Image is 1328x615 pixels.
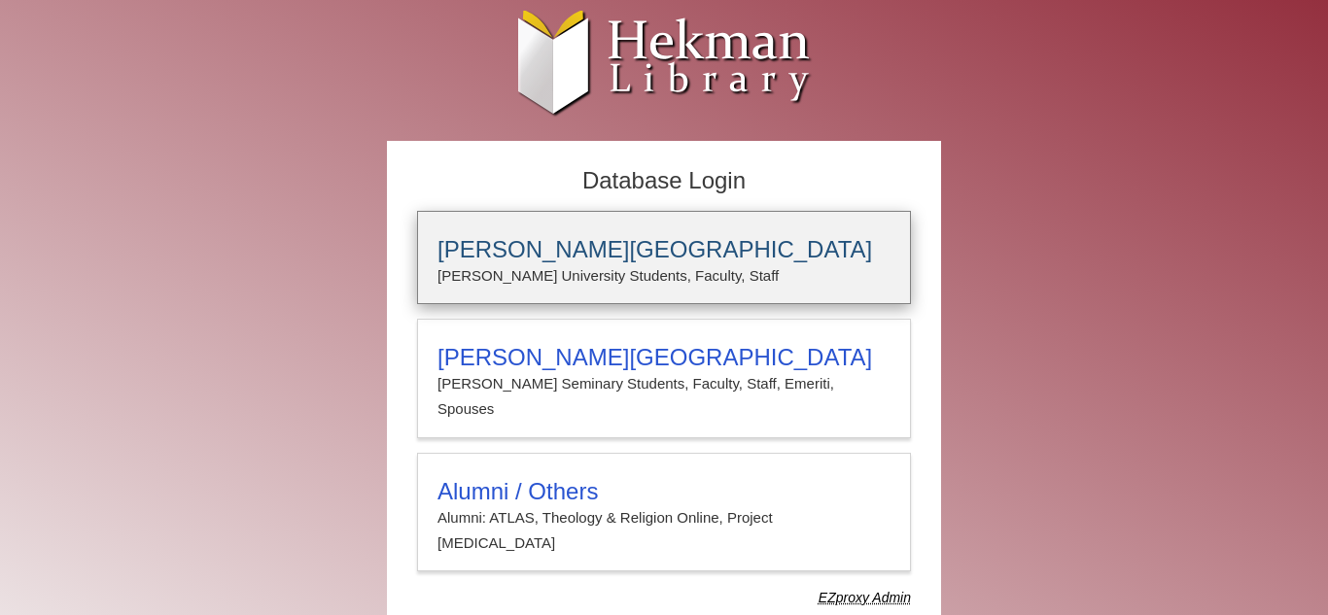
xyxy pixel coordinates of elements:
[437,236,891,263] h3: [PERSON_NAME][GEOGRAPHIC_DATA]
[437,263,891,289] p: [PERSON_NAME] University Students, Faculty, Staff
[437,505,891,557] p: Alumni: ATLAS, Theology & Religion Online, Project [MEDICAL_DATA]
[819,590,911,605] dfn: Use Alumni login
[437,478,891,557] summary: Alumni / OthersAlumni: ATLAS, Theology & Religion Online, Project [MEDICAL_DATA]
[437,478,891,505] h3: Alumni / Others
[417,319,911,438] a: [PERSON_NAME][GEOGRAPHIC_DATA][PERSON_NAME] Seminary Students, Faculty, Staff, Emeriti, Spouses
[417,211,911,304] a: [PERSON_NAME][GEOGRAPHIC_DATA][PERSON_NAME] University Students, Faculty, Staff
[437,344,891,371] h3: [PERSON_NAME][GEOGRAPHIC_DATA]
[437,371,891,423] p: [PERSON_NAME] Seminary Students, Faculty, Staff, Emeriti, Spouses
[407,161,921,201] h2: Database Login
